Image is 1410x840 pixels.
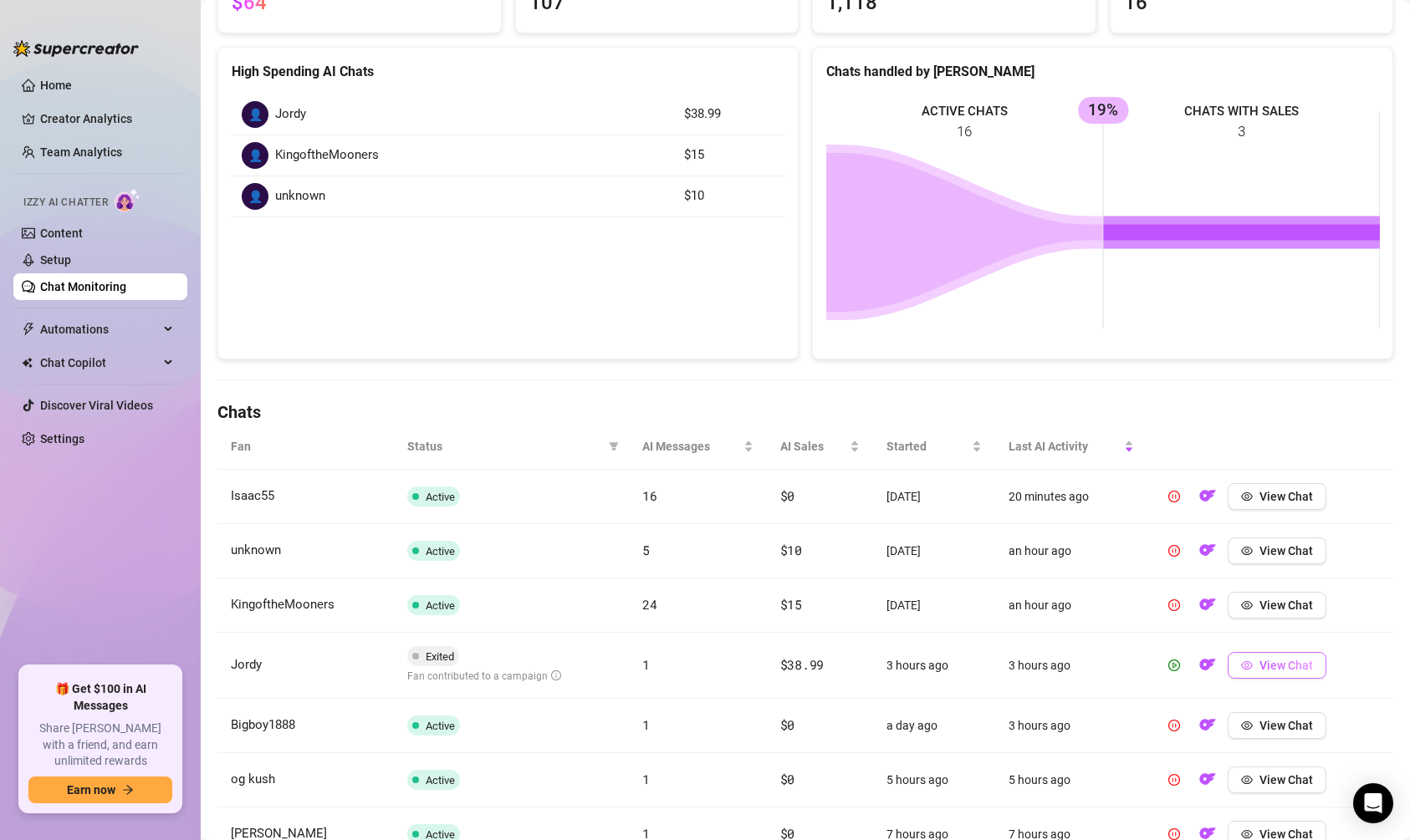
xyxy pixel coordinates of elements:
[873,578,995,633] td: [DATE]
[1194,722,1221,736] a: OF
[1194,483,1221,510] button: OF
[28,720,172,770] span: Share [PERSON_NAME] with a friend, and earn unlimited rewards
[873,424,995,470] th: Started
[1009,437,1121,456] span: Last AI Activity
[40,399,153,412] a: Discover Viral Videos
[13,40,139,57] img: logo-BBDzfeDw.svg
[1228,766,1326,793] button: View Chat
[22,323,35,336] span: thunderbolt
[642,437,740,456] span: AI Messages
[426,545,455,557] span: Active
[122,784,134,796] span: arrow-right
[1259,490,1313,503] span: View Chat
[1168,491,1180,502] span: pause-circle
[426,599,455,612] span: Active
[1199,656,1216,673] img: OF
[1168,659,1180,671] span: play-circle
[426,720,455,732] span: Active
[1259,719,1313,732] span: View Chat
[231,542,281,557] span: unknown
[40,316,159,343] span: Automations
[780,656,824,673] span: $38.99
[995,470,1148,524] td: 20 minutes ago
[684,145,774,165] article: $15
[275,104,306,125] span: Jordy
[780,437,847,456] span: AI Sales
[1241,545,1253,557] span: eye
[780,596,802,613] span: $15
[1228,652,1326,679] button: View Chat
[407,670,561,682] span: Fan contributed to a campaign
[780,487,794,504] span: $0
[242,142,268,169] div: 👤
[642,716,650,733] span: 1
[1353,783,1393,823] div: Open Intercom Messenger
[780,542,802,558] span: $10
[275,145,379,165] span: KingoftheMooners
[28,776,172,803] button: Earn nowarrow-right
[231,488,274,503] span: Isaac55
[115,188,140,212] img: AI Chatter
[995,753,1148,807] td: 5 hours ago
[1228,483,1326,510] button: View Chat
[767,424,874,470] th: AI Sales
[217,400,1393,424] h4: Chats
[426,774,455,787] span: Active
[1228,712,1326,739] button: View Chat
[886,437,968,456] span: Started
[642,596,656,613] span: 24
[242,101,268,128] div: 👤
[242,183,268,210] div: 👤
[1194,766,1221,793] button: OF
[873,470,995,524] td: [DATE]
[1194,592,1221,619] button: OF
[995,633,1148,699] td: 3 hours ago
[426,650,454,663] span: Exited
[22,357,33,369] img: Chat Copilot
[40,79,72,92] a: Home
[995,524,1148,578] td: an hour ago
[1259,773,1313,787] span: View Chat
[67,783,115,797] span: Earn now
[1259,598,1313,612] span: View Chat
[23,195,108,211] span: Izzy AI Chatter
[40,349,159,376] span: Chat Copilot
[642,542,650,558] span: 5
[826,61,1379,82] div: Chats handled by [PERSON_NAME]
[551,670,561,680] span: info-circle
[605,434,622,459] span: filter
[40,145,122,159] a: Team Analytics
[642,487,656,504] span: 16
[684,186,774,206] article: $10
[1194,662,1221,675] a: OF
[407,437,602,456] span: Status
[1168,720,1180,731] span: pause-circle
[1168,545,1180,557] span: pause-circle
[1168,774,1180,786] span: pause-circle
[1259,544,1313,557] span: View Chat
[642,771,650,787] span: 1
[873,633,995,699] td: 3 hours ago
[609,441,619,451] span: filter
[1241,774,1253,786] span: eye
[231,717,295,732] span: Bigboy1888
[1199,596,1216,613] img: OF
[1199,487,1216,504] img: OF
[1241,720,1253,731] span: eye
[1194,652,1221,679] button: OF
[1194,776,1221,790] a: OF
[231,597,335,612] span: KingoftheMooners
[1194,537,1221,564] button: OF
[1194,602,1221,615] a: OF
[426,491,455,503] span: Active
[629,424,767,470] th: AI Messages
[873,524,995,578] td: [DATE]
[275,186,325,206] span: unknown
[1199,716,1216,733] img: OF
[1228,537,1326,564] button: View Chat
[1228,592,1326,619] button: View Chat
[642,656,650,673] span: 1
[40,432,84,445] a: Settings
[1199,542,1216,558] img: OF
[40,280,126,293] a: Chat Monitoring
